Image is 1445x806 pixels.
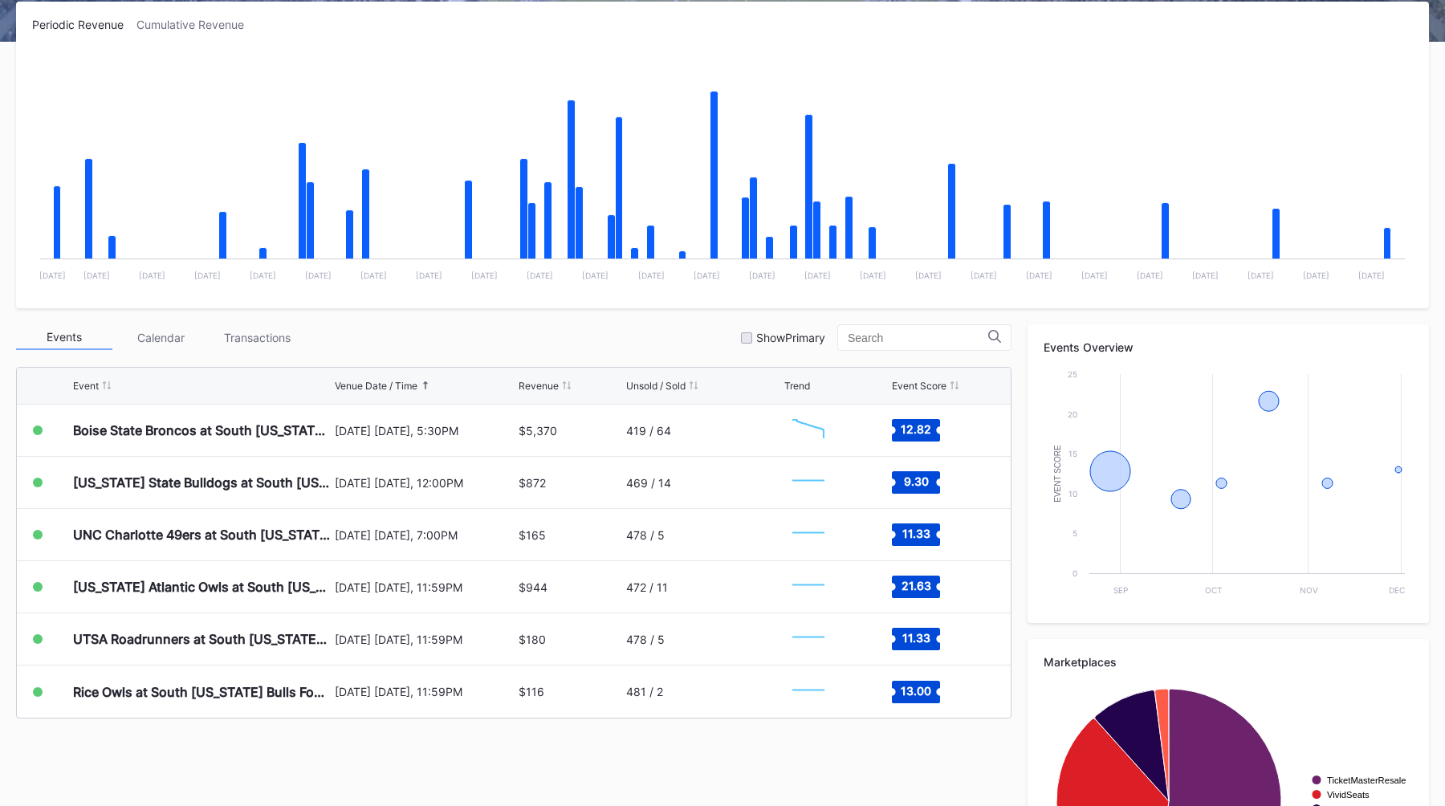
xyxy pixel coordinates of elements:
div: $180 [519,633,546,646]
div: Unsold / Sold [626,380,686,392]
text: 11.33 [902,527,930,540]
text: 10 [1068,489,1077,499]
text: [DATE] [83,271,110,280]
text: 21.63 [901,579,930,592]
text: [DATE] [360,271,387,280]
text: [DATE] [860,271,886,280]
div: 478 / 5 [626,528,665,542]
text: [DATE] [971,271,997,280]
div: Events Overview [1044,340,1413,354]
div: Show Primary [756,331,825,344]
div: $944 [519,580,547,594]
div: [DATE] [DATE], 5:30PM [335,424,515,438]
text: Dec [1389,585,1405,595]
input: Search [848,332,988,344]
div: $116 [519,685,544,698]
text: [DATE] [471,271,498,280]
div: [DATE] [DATE], 11:59PM [335,633,515,646]
div: Calendar [112,325,209,350]
div: UNC Charlotte 49ers at South [US_STATE] Bulls Football [73,527,331,543]
text: [DATE] [804,271,831,280]
div: $872 [519,476,546,490]
text: [DATE] [915,271,942,280]
text: 20 [1068,409,1077,419]
svg: Chart title [784,672,832,712]
text: Oct [1205,585,1222,595]
text: Nov [1300,585,1318,595]
div: Event [73,380,99,392]
svg: Chart title [1044,366,1413,607]
div: [US_STATE] State Bulldogs at South [US_STATE] Bulls Football [73,474,331,491]
div: Revenue [519,380,559,392]
div: Trend [784,380,810,392]
div: [US_STATE] Atlantic Owls at South [US_STATE] Bulls Football [73,579,331,595]
text: 25 [1068,369,1077,379]
text: VividSeats [1327,790,1370,800]
div: [DATE] [DATE], 11:59PM [335,580,515,594]
text: [DATE] [1192,271,1219,280]
text: [DATE] [1248,271,1274,280]
text: [DATE] [194,271,221,280]
div: Marketplaces [1044,655,1413,669]
svg: Chart title [32,51,1413,292]
svg: Chart title [784,410,832,450]
text: [DATE] [39,271,66,280]
div: Transactions [209,325,305,350]
svg: Chart title [784,619,832,659]
text: [DATE] [527,271,553,280]
text: [DATE] [1358,271,1385,280]
text: [DATE] [694,271,720,280]
text: [DATE] [1303,271,1329,280]
div: 478 / 5 [626,633,665,646]
text: [DATE] [638,271,665,280]
svg: Chart title [784,567,832,607]
div: [DATE] [DATE], 12:00PM [335,476,515,490]
div: Boise State Broncos at South [US_STATE] Bulls Football [73,422,331,438]
svg: Chart title [784,462,832,503]
text: 12.82 [901,422,931,436]
text: [DATE] [749,271,775,280]
text: [DATE] [582,271,609,280]
text: 15 [1068,449,1077,458]
div: Events [16,325,112,350]
text: [DATE] [416,271,442,280]
text: [DATE] [139,271,165,280]
text: 9.30 [903,474,928,488]
text: [DATE] [250,271,276,280]
text: 13.00 [901,683,931,697]
div: 472 / 11 [626,580,668,594]
div: Rice Owls at South [US_STATE] Bulls Football [73,684,331,700]
div: 469 / 14 [626,476,671,490]
text: [DATE] [1137,271,1163,280]
div: Event Score [892,380,946,392]
text: 0 [1073,568,1077,578]
div: 481 / 2 [626,685,663,698]
div: [DATE] [DATE], 7:00PM [335,528,515,542]
text: Sep [1113,585,1128,595]
text: [DATE] [305,271,332,280]
div: Cumulative Revenue [136,18,257,31]
div: $5,370 [519,424,557,438]
div: $165 [519,528,546,542]
div: 419 / 64 [626,424,671,438]
svg: Chart title [784,515,832,555]
text: [DATE] [1026,271,1052,280]
div: UTSA Roadrunners at South [US_STATE] Bulls Football [73,631,331,647]
text: 11.33 [902,631,930,645]
text: Event Score [1053,445,1062,503]
div: Venue Date / Time [335,380,417,392]
text: [DATE] [1081,271,1108,280]
text: TicketMasterResale [1327,775,1406,785]
div: Periodic Revenue [32,18,136,31]
div: [DATE] [DATE], 11:59PM [335,685,515,698]
text: 5 [1073,528,1077,538]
